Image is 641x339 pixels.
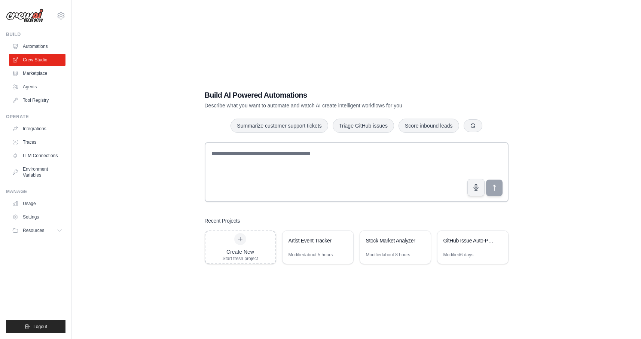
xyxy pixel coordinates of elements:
[231,119,328,133] button: Summarize customer support tickets
[9,225,65,236] button: Resources
[6,114,65,120] div: Operate
[6,320,65,333] button: Logout
[23,227,44,233] span: Resources
[9,150,65,162] a: LLM Connections
[366,237,417,244] div: Stock Market Analyzer
[289,252,333,258] div: Modified about 5 hours
[9,67,65,79] a: Marketplace
[604,303,641,339] iframe: Chat Widget
[205,102,456,109] p: Describe what you want to automate and watch AI create intelligent workflows for you
[9,136,65,148] a: Traces
[9,211,65,223] a: Settings
[443,252,474,258] div: Modified 6 days
[9,198,65,210] a: Usage
[366,252,410,258] div: Modified about 8 hours
[33,324,47,330] span: Logout
[205,217,240,225] h3: Recent Projects
[399,119,459,133] button: Score inbound leads
[289,237,340,244] div: Artist Event Tracker
[443,237,495,244] div: GitHub Issue Auto-Processor
[9,123,65,135] a: Integrations
[9,163,65,181] a: Environment Variables
[6,9,43,23] img: Logo
[9,81,65,93] a: Agents
[223,256,258,262] div: Start fresh project
[6,31,65,37] div: Build
[223,248,258,256] div: Create New
[9,40,65,52] a: Automations
[464,119,482,132] button: Get new suggestions
[467,179,485,196] button: Click to speak your automation idea
[333,119,394,133] button: Triage GitHub issues
[9,94,65,106] a: Tool Registry
[205,90,456,100] h1: Build AI Powered Automations
[6,189,65,195] div: Manage
[9,54,65,66] a: Crew Studio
